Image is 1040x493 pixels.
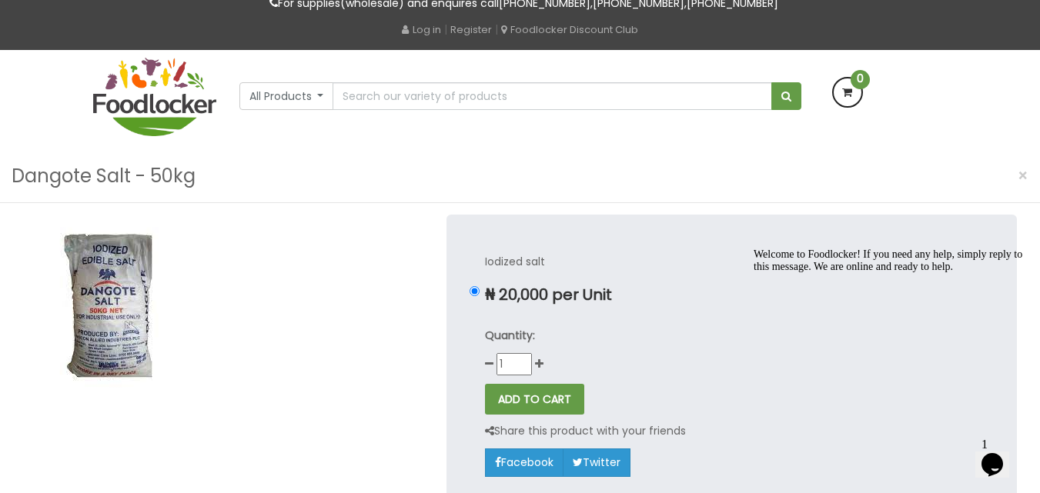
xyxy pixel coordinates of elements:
div: Welcome to Foodlocker! If you need any help, simply reply to this message. We are online and read... [6,6,283,31]
p: ₦ 20,000 per Unit [485,286,978,304]
span: Welcome to Foodlocker! If you need any help, simply reply to this message. We are online and read... [6,6,275,30]
button: ADD TO CART [485,384,584,415]
a: Twitter [563,448,630,476]
iframe: chat widget [747,242,1025,424]
a: Facebook [485,448,563,476]
img: Dangote Salt - 50kg [23,215,196,388]
p: Share this product with your friends [485,422,686,440]
button: Close [1010,160,1036,192]
input: ₦ 20,000 per Unit [470,286,480,296]
span: 0 [851,70,870,89]
strong: Quantity: [485,328,535,343]
p: Iodized salt [485,253,978,271]
img: FoodLocker [93,58,216,136]
input: Search our variety of products [333,82,771,110]
span: | [444,22,447,37]
button: All Products [239,82,334,110]
iframe: chat widget [975,431,1025,478]
a: Log in [402,22,441,37]
h3: Dangote Salt - 50kg [12,162,196,191]
a: Foodlocker Discount Club [501,22,638,37]
span: × [1018,165,1028,187]
a: Register [450,22,492,37]
span: | [495,22,498,37]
